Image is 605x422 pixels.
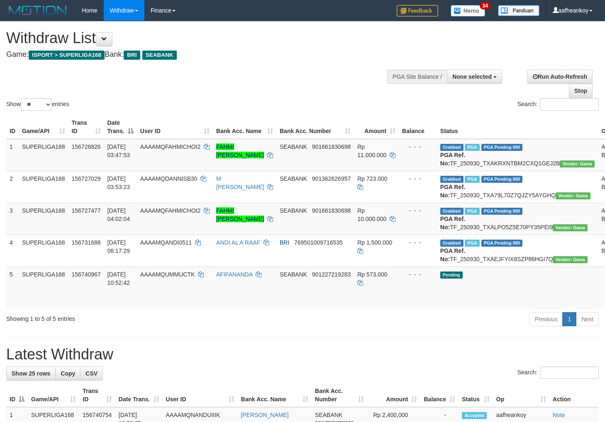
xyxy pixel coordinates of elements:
[107,239,130,254] span: [DATE] 06:17:29
[6,30,395,46] h1: Withdraw List
[481,144,523,151] span: PGA Pending
[19,171,68,203] td: SUPERLIGA168
[540,366,599,379] input: Search:
[19,115,68,139] th: Game/API: activate to sort column ascending
[238,383,312,407] th: Bank Acc. Name: activate to sort column ascending
[357,207,386,222] span: Rp 10.000.000
[72,207,101,214] span: 156727477
[216,271,252,278] a: AFIFANANDA
[213,115,276,139] th: Bank Acc. Name: activate to sort column ascending
[280,207,307,214] span: SEABANK
[312,143,351,150] span: Copy 901661830698 to clipboard
[556,192,590,199] span: Vendor URL: https://trx31.1velocity.biz
[294,239,343,246] span: Copy 769501009716535 to clipboard
[6,235,19,267] td: 4
[397,5,438,17] img: Feedback.jpg
[354,115,399,139] th: Amount: activate to sort column ascending
[28,383,79,407] th: Game/API: activate to sort column ascending
[399,115,437,139] th: Balance
[19,203,68,235] td: SUPERLIGA168
[451,5,485,17] img: Button%20Memo.svg
[72,239,101,246] span: 156731688
[6,51,395,59] h4: Game: Bank:
[402,238,434,247] div: - - -
[107,143,130,158] span: [DATE] 03:47:53
[68,115,104,139] th: Trans ID: activate to sort column ascending
[437,235,598,267] td: TF_250930_TXAEJFYIX8SZP86HGI7Q
[465,144,479,151] span: Marked by aafandaneth
[216,207,264,222] a: FAHMI [PERSON_NAME]
[440,208,464,215] span: Grabbed
[79,383,115,407] th: Trans ID: activate to sort column ascending
[85,370,98,377] span: CSV
[465,176,479,183] span: Marked by aafandaneth
[280,175,307,182] span: SEABANK
[357,239,392,246] span: Rp 1.500.000
[107,207,130,222] span: [DATE] 04:02:04
[140,271,195,278] span: AAAAMQUMMUCTK
[72,271,101,278] span: 156740967
[19,235,68,267] td: SUPERLIGA168
[549,383,599,407] th: Action
[280,271,307,278] span: SEABANK
[107,271,130,286] span: [DATE] 10:52:42
[529,312,563,326] a: Previous
[6,139,19,171] td: 1
[19,267,68,309] td: SUPERLIGA168
[437,115,598,139] th: Status
[553,412,565,418] a: Note
[402,206,434,215] div: - - -
[6,346,599,363] h1: Latest Withdraw
[6,366,56,381] a: Show 25 rows
[440,240,464,247] span: Grabbed
[163,383,238,407] th: User ID: activate to sort column ascending
[142,51,177,60] span: SEABANK
[241,412,289,418] a: [PERSON_NAME]
[357,271,387,278] span: Rp 573.000
[137,115,213,139] th: User ID: activate to sort column ascending
[12,370,50,377] span: Show 25 rows
[480,2,491,10] span: 34
[216,143,264,158] a: FAHMI [PERSON_NAME]
[440,176,464,183] span: Grabbed
[72,175,101,182] span: 156727029
[553,224,588,231] span: Vendor URL: https://trx31.1velocity.biz
[216,175,264,190] a: M [PERSON_NAME]
[402,143,434,151] div: - - -
[6,171,19,203] td: 2
[576,312,599,326] a: Next
[437,139,598,171] td: TF_250930_TXAKRXNTBM2CXQ1GEJ2B
[465,240,479,247] span: Marked by aafromsomean
[6,4,69,17] img: MOTION_logo.png
[440,184,465,199] b: PGA Ref. No:
[553,256,588,263] span: Vendor URL: https://trx31.1velocity.biz
[280,239,289,246] span: BRI
[437,203,598,235] td: TF_250930_TXALPO5Z5E70PY35PEI9
[493,383,549,407] th: Op: activate to sort column ascending
[6,383,28,407] th: ID: activate to sort column descending
[6,203,19,235] td: 3
[357,175,387,182] span: Rp 723.000
[452,73,492,80] span: None selected
[107,175,130,190] span: [DATE] 03:53:23
[481,240,523,247] span: PGA Pending
[387,70,447,84] div: PGA Site Balance /
[140,143,200,150] span: AAAAMQFAHMICHOI2
[527,70,593,84] a: Run Auto-Refresh
[312,175,351,182] span: Copy 901362626957 to clipboard
[72,143,101,150] span: 156726826
[80,366,103,381] a: CSV
[437,171,598,203] td: TF_250930_TXA79L70Z7QJZY5AYGHQ
[312,207,351,214] span: Copy 901661830698 to clipboard
[498,5,539,16] img: panduan.png
[462,412,487,419] span: Accepted
[560,160,595,167] span: Vendor URL: https://trx31.1velocity.biz
[216,239,260,246] a: ANDI AL A RAAF
[55,366,81,381] a: Copy
[61,370,75,377] span: Copy
[465,208,479,215] span: Marked by aafandaneth
[6,267,19,309] td: 5
[19,139,68,171] td: SUPERLIGA168
[440,272,463,279] span: Pending
[517,98,599,111] label: Search:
